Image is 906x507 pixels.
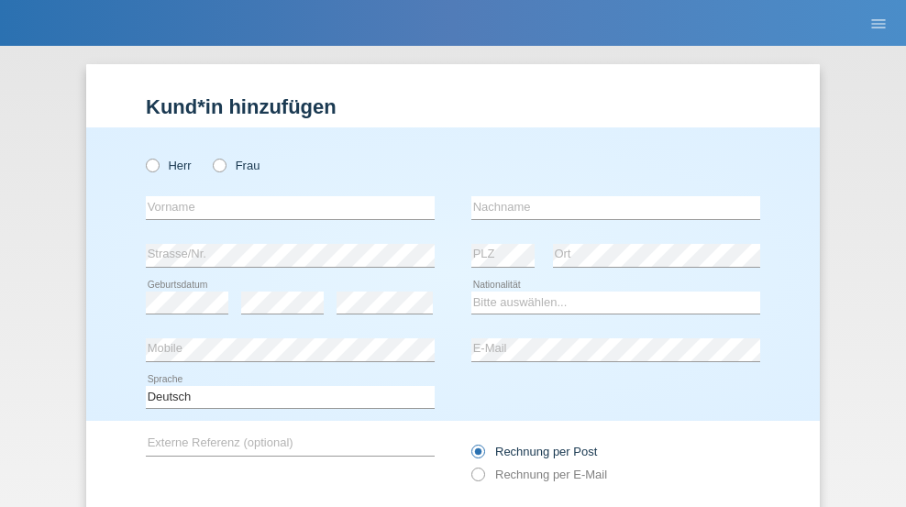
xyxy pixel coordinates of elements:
[471,468,483,490] input: Rechnung per E-Mail
[213,159,260,172] label: Frau
[471,445,483,468] input: Rechnung per Post
[471,468,607,481] label: Rechnung per E-Mail
[213,159,225,171] input: Frau
[869,15,888,33] i: menu
[471,445,597,458] label: Rechnung per Post
[860,17,897,28] a: menu
[146,159,192,172] label: Herr
[146,159,158,171] input: Herr
[146,95,760,118] h1: Kund*in hinzufügen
